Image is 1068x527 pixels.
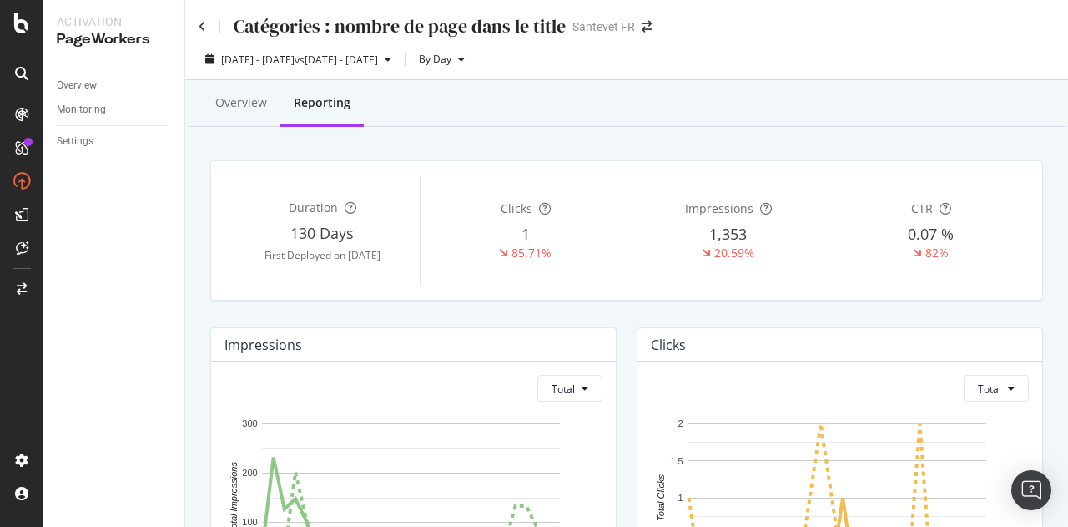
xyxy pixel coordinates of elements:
[511,245,552,261] div: 85.71%
[57,13,171,30] div: Activation
[678,493,683,503] text: 1
[57,101,173,119] a: Monitoring
[678,419,683,429] text: 2
[242,419,257,429] text: 300
[224,248,420,262] div: First Deployed on [DATE]
[57,77,173,94] a: Overview
[412,52,451,66] span: By Day
[57,101,106,119] div: Monitoring
[57,133,93,150] div: Settings
[964,375,1029,402] button: Total
[978,382,1001,396] span: Total
[242,469,257,479] text: 200
[215,94,267,111] div: Overview
[651,337,686,353] div: Clicks
[412,46,471,73] button: By Day
[290,223,354,243] span: 130 Days
[552,382,575,396] span: Total
[714,245,754,261] div: 20.59%
[57,133,173,150] a: Settings
[501,200,532,216] span: Clicks
[521,224,530,244] span: 1
[908,224,954,244] span: 0.07 %
[925,245,949,261] div: 82%
[221,53,295,67] span: [DATE] - [DATE]
[224,337,302,353] div: Impressions
[911,200,933,216] span: CTR
[685,200,753,216] span: Impressions
[709,224,747,244] span: 1,353
[289,200,338,215] span: Duration
[572,18,635,35] div: Santevet FR
[234,13,566,39] div: Catégories : nombre de page dans le title
[294,94,350,111] div: Reporting
[656,474,666,521] text: Total Clicks
[295,53,378,67] span: vs [DATE] - [DATE]
[57,77,97,94] div: Overview
[1011,470,1051,510] div: Open Intercom Messenger
[537,375,602,402] button: Total
[199,21,206,33] a: Click to go back
[642,21,652,33] div: arrow-right-arrow-left
[199,46,398,73] button: [DATE] - [DATE]vs[DATE] - [DATE]
[57,30,171,49] div: PageWorkers
[670,456,683,466] text: 1.5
